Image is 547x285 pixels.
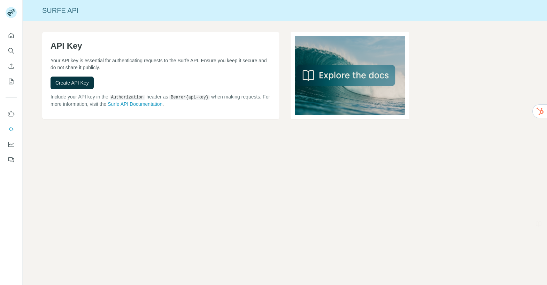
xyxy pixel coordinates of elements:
button: Feedback [6,153,17,166]
button: Dashboard [6,138,17,151]
button: Create API Key [51,77,94,89]
button: Enrich CSV [6,60,17,72]
button: My lists [6,75,17,88]
p: Your API key is essential for authenticating requests to the Surfe API. Ensure you keep it secure... [51,57,271,71]
a: Surfe API Documentation [108,101,162,107]
code: Authorization [110,95,145,100]
button: Search [6,45,17,57]
button: Use Surfe on LinkedIn [6,108,17,120]
span: Create API Key [55,79,89,86]
p: Include your API key in the header as when making requests. For more information, visit the . [51,93,271,108]
button: Quick start [6,29,17,42]
div: Surfe API [23,6,547,15]
h1: API Key [51,40,271,52]
code: Bearer {api-key} [169,95,210,100]
button: Use Surfe API [6,123,17,135]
